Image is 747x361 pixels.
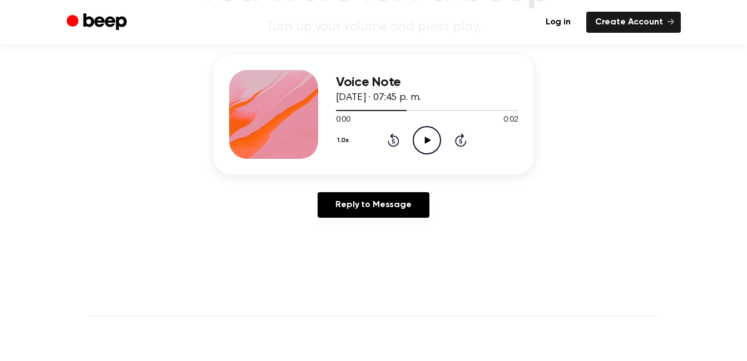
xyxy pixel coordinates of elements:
[336,75,518,90] h3: Voice Note
[336,114,350,126] span: 0:00
[336,131,353,150] button: 1.0x
[537,12,580,33] a: Log in
[336,93,421,103] span: [DATE] · 07:45 p. m.
[586,12,681,33] a: Create Account
[67,12,130,33] a: Beep
[503,114,518,126] span: 0:02
[318,192,429,218] a: Reply to Message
